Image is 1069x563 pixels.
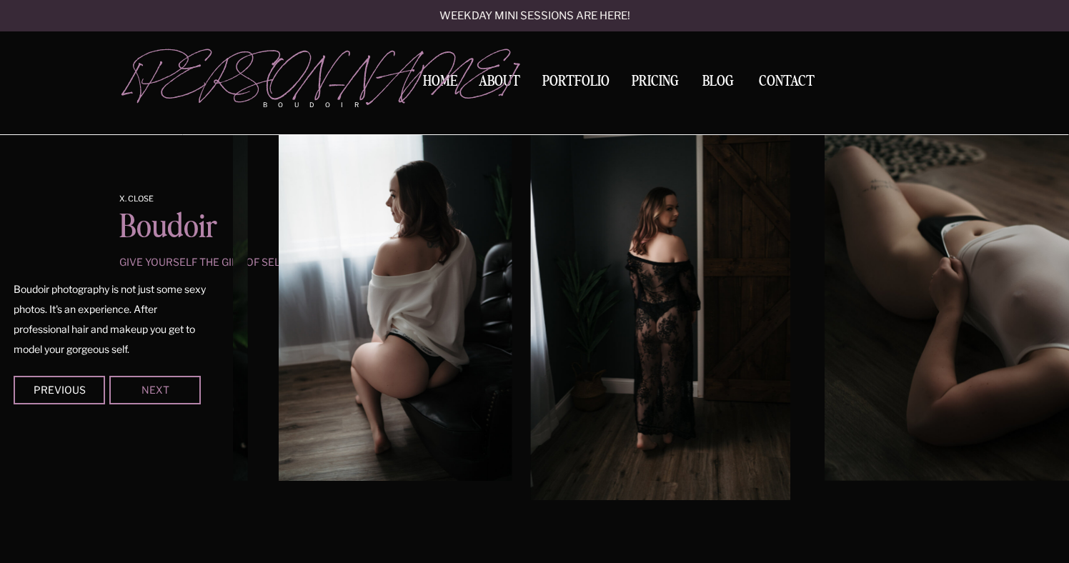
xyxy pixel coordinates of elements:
[263,100,382,110] p: boudoir
[537,74,615,94] a: Portfolio
[696,74,740,87] a: BLOG
[753,74,820,89] a: Contact
[119,195,185,204] a: x. Close
[119,257,327,266] p: give yourself the gift of self love
[627,74,682,94] a: Pricing
[119,211,331,246] p: Boudoir
[16,385,102,394] div: Previous
[401,11,668,23] a: Weekday mini sessions are here!
[125,51,382,94] a: [PERSON_NAME]
[279,131,512,481] img: A woman in an oversized white sweater sits on the edge of a black leather chair in a black thong ...
[14,279,206,359] p: Boudoir photography is not just some sexy photos. It's an experience. After professional hair and...
[112,385,198,394] div: Next
[19,131,247,481] img: A woman in black strap lingerie gazes down her shoulder while sitting on a black couch in front o...
[531,111,790,500] img: A woman in a black lace cover-up and black thong walks through a studio by a window looking over ...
